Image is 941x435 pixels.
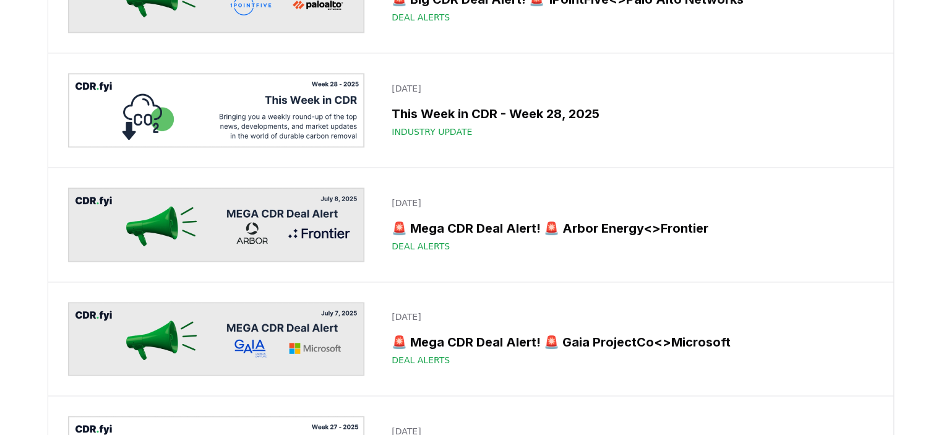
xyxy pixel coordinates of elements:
p: [DATE] [392,82,866,95]
img: This Week in CDR - Week 28, 2025 blog post image [68,73,365,147]
h3: 🚨 Mega CDR Deal Alert! 🚨 Arbor Energy<>Frontier [392,219,866,238]
a: [DATE]🚨 Mega CDR Deal Alert! 🚨 Gaia ProjectCo<>MicrosoftDeal Alerts [384,303,873,374]
img: 🚨 Mega CDR Deal Alert! 🚨 Arbor Energy<>Frontier blog post image [68,187,365,262]
h3: 🚨 Mega CDR Deal Alert! 🚨 Gaia ProjectCo<>Microsoft [392,333,866,351]
span: Deal Alerts [392,11,450,24]
h3: This Week in CDR - Week 28, 2025 [392,105,866,123]
p: [DATE] [392,311,866,323]
a: [DATE]🚨 Mega CDR Deal Alert! 🚨 Arbor Energy<>FrontierDeal Alerts [384,189,873,260]
p: [DATE] [392,197,866,209]
span: Industry Update [392,126,472,138]
img: 🚨 Mega CDR Deal Alert! 🚨 Gaia ProjectCo<>Microsoft blog post image [68,302,365,376]
a: [DATE]This Week in CDR - Week 28, 2025Industry Update [384,75,873,145]
span: Deal Alerts [392,354,450,366]
span: Deal Alerts [392,240,450,252]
